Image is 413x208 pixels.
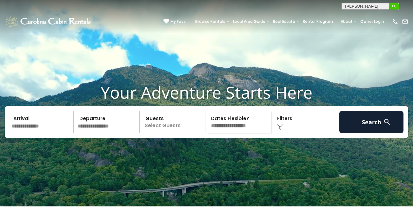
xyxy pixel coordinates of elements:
img: filter--v1.png [277,124,283,130]
a: Owner Login [357,17,387,26]
img: phone-regular-white.png [392,18,398,25]
h1: Your Adventure Starts Here [5,82,408,102]
a: About [337,17,356,26]
p: Select Guests [142,111,205,133]
span: My Favs [170,19,186,24]
img: mail-regular-white.png [402,18,408,25]
a: My Favs [163,18,186,25]
a: Browse Rentals [192,17,229,26]
img: search-regular-white.png [383,118,391,126]
img: White-1-1-2.png [5,15,93,28]
a: Local Area Guide [230,17,269,26]
button: Search [339,111,403,133]
a: Rental Program [300,17,336,26]
a: Real Estate [270,17,298,26]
